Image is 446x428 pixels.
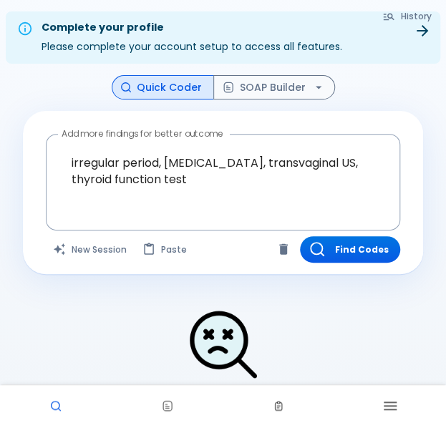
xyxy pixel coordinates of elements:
[188,308,259,380] img: Search Not Found
[135,236,195,263] button: Paste from clipboard
[213,75,335,100] button: SOAP Builder
[42,20,342,36] div: Complete your profile
[42,16,342,59] div: Please complete your account setup to access all features.
[112,75,214,100] button: Quick Coder
[300,236,400,263] button: Find Codes
[46,236,135,263] button: Clears all inputs and results.
[56,140,390,202] textarea: irregular period, [MEDICAL_DATA], transvaginal US, thyroid function test
[273,238,294,260] button: Clear
[375,6,440,26] button: History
